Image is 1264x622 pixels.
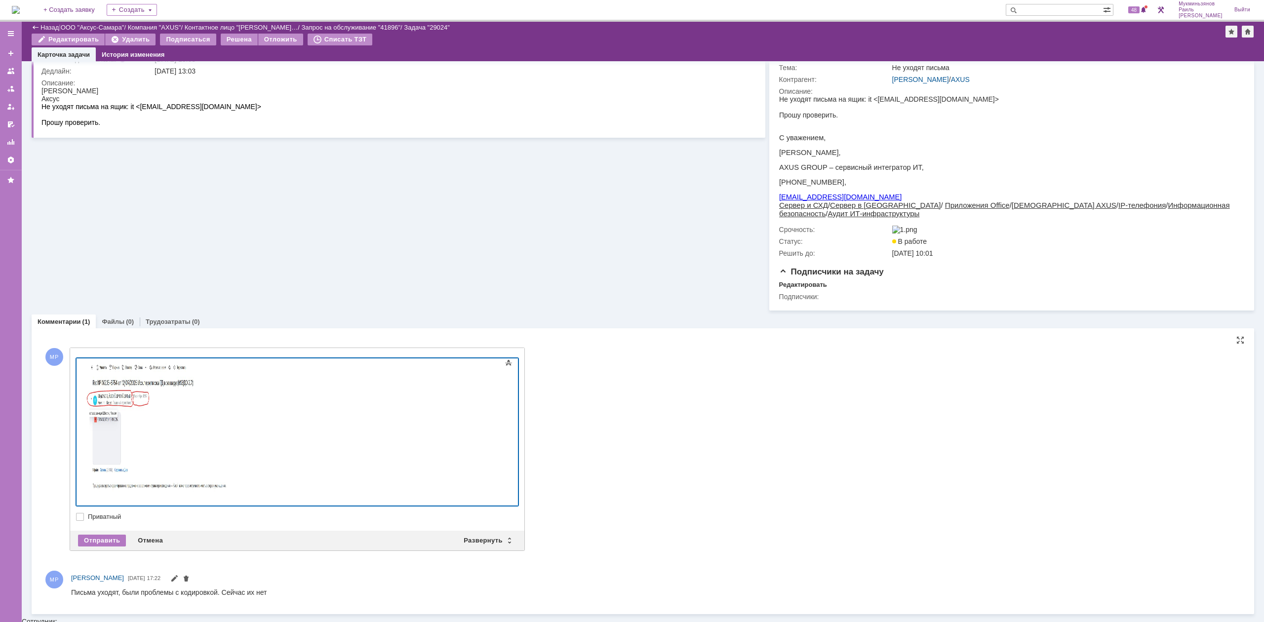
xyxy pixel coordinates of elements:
a: AXUS [951,76,970,83]
span: / [231,106,233,114]
div: Задача "29024" [404,24,450,31]
label: Приватный [88,513,516,521]
a: История изменения [102,51,164,58]
div: / [185,24,302,31]
span: 17:22 [147,575,161,581]
a: ООО "Аксус-Самара" [61,24,124,31]
div: Тема: [779,64,890,72]
span: В работе [892,237,927,245]
div: Решить до: [779,249,890,257]
div: Контрагент: [779,76,890,83]
a: Комментарии [38,318,81,325]
div: [DATE] 13:03 [155,67,748,75]
a: Компания "AXUS" [128,24,181,31]
div: (0) [126,318,134,325]
div: / [301,24,404,31]
span: [PERSON_NAME] [71,574,124,582]
img: logo [12,6,20,14]
span: [DATE] 10:01 [892,249,933,257]
div: Дедлайн: [41,67,153,75]
a: Файлы [102,318,124,325]
div: / [128,24,185,31]
div: Сделать домашней страницей [1242,26,1254,38]
span: / [46,114,48,122]
span: Раиль [1179,7,1223,13]
div: Подписчики: [779,293,890,301]
div: Редактировать [779,281,827,289]
a: Отчеты [3,134,19,150]
div: Срочность: [779,226,890,233]
a: Заявки в моей ответственности [3,81,19,97]
a: Создать заявку [3,45,19,61]
div: Создать [107,4,157,16]
a: [DEMOGRAPHIC_DATA] AXUS [233,106,337,114]
div: Добавить в избранное [1225,26,1237,38]
div: Статус: [779,237,890,245]
div: Описание: [779,87,1240,95]
div: (0) [192,318,200,325]
span: / [49,106,51,114]
a: Карточка задачи [38,51,90,58]
a: Перейти в интерфейс администратора [1155,4,1167,16]
a: Мои согласования [3,117,19,132]
span: 48 [1128,6,1140,13]
span: / [162,106,166,114]
a: IP-телефония [339,106,387,114]
span: Подписчики на задачу [779,267,884,276]
a: Трудозатраты [146,318,191,325]
div: / [61,24,128,31]
span: [DATE] [128,575,145,581]
span: Редактировать [170,576,178,583]
div: (1) [82,318,90,325]
img: 9ONCNRAAAABklEQVQDAOpQZW1IlWaFAAAAAElFTkSuQmCC [4,4,145,136]
img: 1.png [892,226,917,233]
div: Не уходят письма [892,64,1238,72]
a: Заявки на командах [3,63,19,79]
div: / [892,76,1238,83]
span: МР [45,348,63,366]
a: Мои заявки [3,99,19,115]
a: Аудит ИТ-инфраструктуры [48,114,140,122]
a: Приложения Office [166,106,231,114]
a: Перейти на домашнюю страницу [12,6,20,14]
a: [PERSON_NAME] [71,573,124,583]
div: На всю страницу [1236,336,1244,344]
div: Описание: [41,79,750,87]
span: [PERSON_NAME] [1179,13,1223,19]
span: Показать панель инструментов [503,357,514,369]
a: Назад [40,24,59,31]
span: / [387,106,389,114]
span: Расширенный поиск [1103,4,1113,14]
span: Удалить [182,576,190,583]
a: Сервер в [GEOGRAPHIC_DATA] [51,106,161,114]
a: Контактное лицо "[PERSON_NAME]… [185,24,298,31]
span: Мукминьзянов [1179,1,1223,7]
a: Запрос на обслуживание "41896" [301,24,400,31]
a: Настройки [3,152,19,168]
div: | [59,23,60,31]
span: / [337,106,339,114]
a: [PERSON_NAME] [892,76,949,83]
